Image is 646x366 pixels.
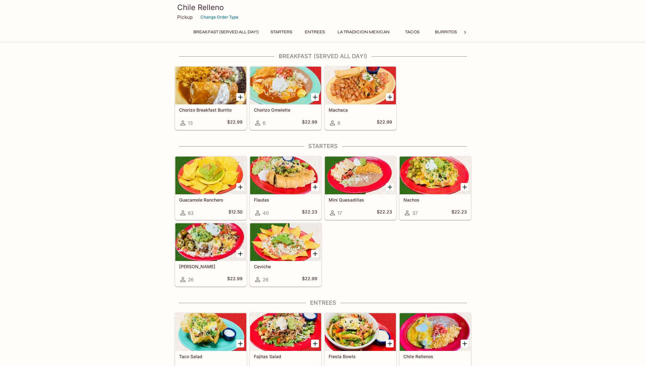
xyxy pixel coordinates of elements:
[403,354,467,359] h5: Chile Rellenos
[452,209,467,217] h5: $22.23
[250,156,321,220] a: Flautas40$22.23
[250,313,321,351] div: Fajitas Salad
[325,313,396,351] div: Fiesta Bowls
[301,28,329,36] button: Entrees
[311,183,319,191] button: Add Flautas
[188,210,194,216] span: 63
[329,107,392,113] h5: Machaca
[302,276,317,283] h5: $22.99
[254,354,317,359] h5: Fajitas Salad
[250,157,321,194] div: Flautas
[386,340,394,347] button: Add Fiesta Bowls
[227,276,243,283] h5: $22.99
[325,157,396,194] div: Mini Quesadillas
[228,209,243,217] h5: $12.50
[227,119,243,127] h5: $22.99
[177,14,193,20] p: Pickup
[236,340,244,347] button: Add Taco Salad
[325,66,396,130] a: Machaca6$22.99
[398,28,426,36] button: Tacos
[263,277,268,283] span: 26
[179,197,243,202] h5: Guacamole Ranchero
[236,250,244,258] button: Add Carne Asada Fries
[337,120,340,126] span: 6
[329,197,392,202] h5: Mini Quesadillas
[400,157,471,194] div: Nachos
[263,120,266,126] span: 6
[400,313,471,351] div: Chile Rellenos
[188,277,194,283] span: 26
[386,93,394,101] button: Add Machaca
[175,156,247,220] a: Guacamole Ranchero63$12.50
[175,299,471,306] h4: Entrees
[386,183,394,191] button: Add Mini Quesadillas
[175,53,471,60] h4: Breakfast (Served ALL DAY!)
[179,354,243,359] h5: Taco Salad
[254,264,317,269] h5: Ceviche
[175,157,246,194] div: Guacamole Ranchero
[250,66,321,130] a: Chorizo Omelette6$22.99
[337,210,342,216] span: 17
[179,107,243,113] h5: Chorizo Breakfast Burrito
[175,223,247,286] a: [PERSON_NAME]26$22.99
[250,223,321,261] div: Ceviche
[311,93,319,101] button: Add Chorizo Omelette
[236,93,244,101] button: Add Chorizo Breakfast Burrito
[325,67,396,104] div: Machaca
[175,66,247,130] a: Chorizo Breakfast Burrito13$22.99
[431,28,460,36] button: Burritos
[175,223,246,261] div: Carne Asada Fries
[254,197,317,202] h5: Flautas
[412,210,418,216] span: 37
[188,120,193,126] span: 13
[302,209,317,217] h5: $22.23
[175,313,246,351] div: Taco Salad
[329,354,392,359] h5: Fiesta Bowls
[236,183,244,191] button: Add Guacamole Ranchero
[325,156,396,220] a: Mini Quesadillas17$22.23
[311,340,319,347] button: Add Fajitas Salad
[198,12,241,22] button: Change Order Type
[461,183,468,191] button: Add Nachos
[177,3,469,12] h3: Chile Relleno
[267,28,296,36] button: Starters
[302,119,317,127] h5: $22.99
[250,223,321,286] a: Ceviche26$22.99
[311,250,319,258] button: Add Ceviche
[175,143,471,150] h4: Starters
[190,28,262,36] button: Breakfast (Served ALL DAY!)
[263,210,269,216] span: 40
[399,156,471,220] a: Nachos37$22.23
[334,28,393,36] button: La Tradicion Mexican
[175,67,246,104] div: Chorizo Breakfast Burrito
[179,264,243,269] h5: [PERSON_NAME]
[254,107,317,113] h5: Chorizo Omelette
[377,119,392,127] h5: $22.99
[250,67,321,104] div: Chorizo Omelette
[403,197,467,202] h5: Nachos
[377,209,392,217] h5: $22.23
[461,340,468,347] button: Add Chile Rellenos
